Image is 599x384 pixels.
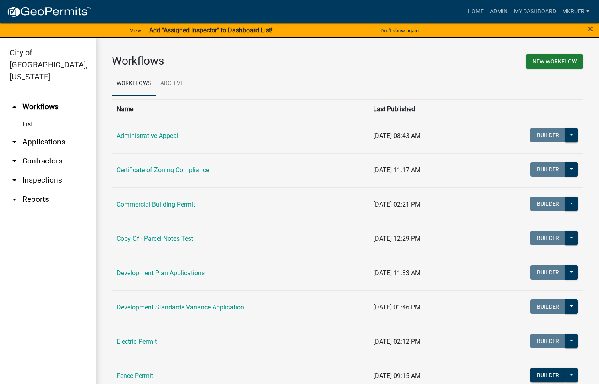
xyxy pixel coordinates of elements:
i: arrow_drop_down [10,195,19,204]
h3: Workflows [112,54,342,68]
button: Builder [530,299,565,314]
strong: Add "Assigned Inspector" to Dashboard List! [149,26,273,34]
button: Builder [530,162,565,177]
a: Fence Permit [117,372,153,380]
th: Last Published [368,99,475,119]
a: Development Standards Variance Application [117,303,244,311]
a: Copy Of - Parcel Notes Test [117,235,193,242]
a: Home [465,4,487,19]
button: Builder [530,128,565,142]
th: Name [112,99,368,119]
i: arrow_drop_down [10,156,19,166]
span: [DATE] 12:29 PM [373,235,421,242]
a: Admin [487,4,511,19]
span: × [588,23,593,34]
button: New Workflow [526,54,583,69]
button: Don't show again [377,24,422,37]
i: arrow_drop_up [10,102,19,112]
button: Builder [530,265,565,280]
a: View [127,24,144,37]
span: [DATE] 02:12 PM [373,338,421,345]
i: arrow_drop_down [10,175,19,185]
a: Commercial Building Permit [117,201,195,208]
span: [DATE] 11:33 AM [373,269,421,277]
button: Builder [530,197,565,211]
a: Certificate of Zoning Compliance [117,166,209,174]
span: [DATE] 08:43 AM [373,132,421,140]
button: Builder [530,231,565,245]
span: [DATE] 09:15 AM [373,372,421,380]
a: Workflows [112,71,156,96]
span: [DATE] 11:17 AM [373,166,421,174]
a: mkruer [559,4,593,19]
button: Builder [530,368,565,382]
span: [DATE] 02:21 PM [373,201,421,208]
a: Development Plan Applications [117,269,205,277]
a: Archive [156,71,188,96]
button: Close [588,24,593,33]
button: Builder [530,334,565,348]
span: [DATE] 01:46 PM [373,303,421,311]
a: Administrative Appeal [117,132,178,140]
a: My Dashboard [511,4,559,19]
a: Electric Permit [117,338,157,345]
i: arrow_drop_down [10,137,19,147]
